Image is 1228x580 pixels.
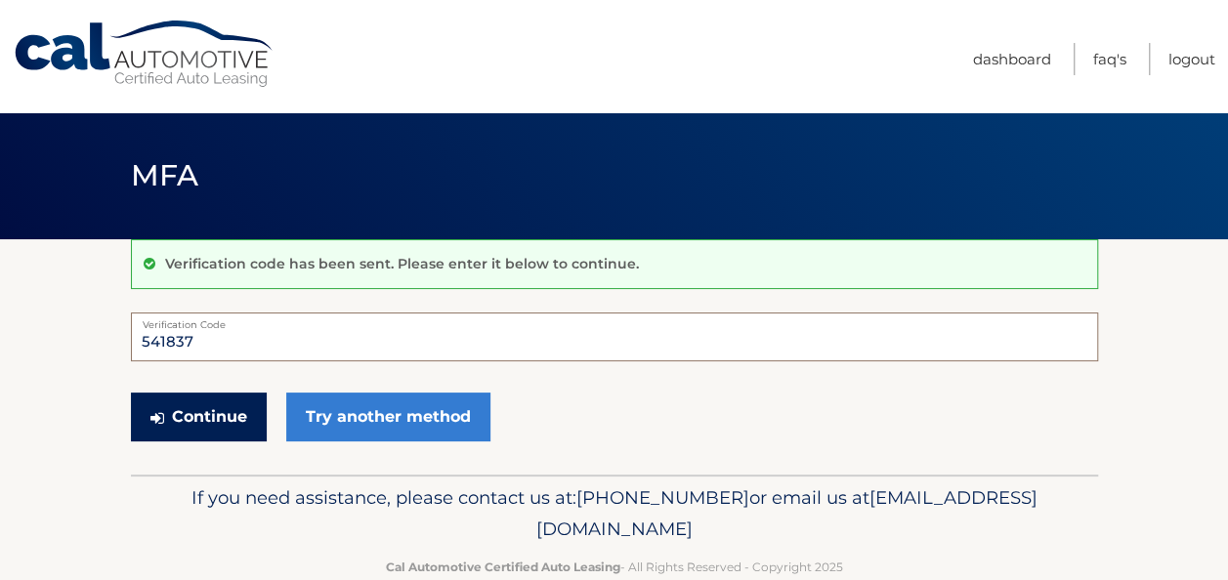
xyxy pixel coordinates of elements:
[131,393,267,441] button: Continue
[536,486,1037,540] span: [EMAIL_ADDRESS][DOMAIN_NAME]
[144,482,1085,545] p: If you need assistance, please contact us at: or email us at
[131,312,1098,361] input: Verification Code
[13,20,276,89] a: Cal Automotive
[286,393,490,441] a: Try another method
[973,43,1051,75] a: Dashboard
[165,255,639,272] p: Verification code has been sent. Please enter it below to continue.
[576,486,749,509] span: [PHONE_NUMBER]
[1093,43,1126,75] a: FAQ's
[131,312,1098,328] label: Verification Code
[131,157,199,193] span: MFA
[1168,43,1215,75] a: Logout
[386,559,620,574] strong: Cal Automotive Certified Auto Leasing
[144,557,1085,577] p: - All Rights Reserved - Copyright 2025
